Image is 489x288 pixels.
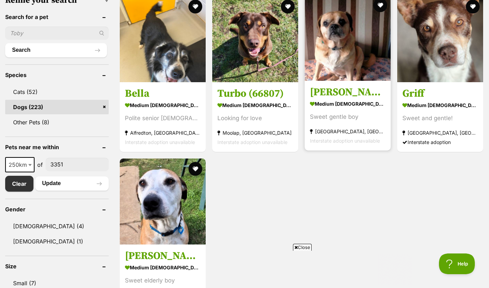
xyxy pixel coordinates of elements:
[212,82,298,152] a: Turbo (66807) medium [DEMOGRAPHIC_DATA] Dog Looking for love Moolap, [GEOGRAPHIC_DATA] Interstate...
[125,128,201,137] strong: Alfredton, [GEOGRAPHIC_DATA]
[402,114,478,123] div: Sweet and gentle!
[5,115,109,129] a: Other Pets (8)
[217,100,293,110] strong: medium [DEMOGRAPHIC_DATA] Dog
[35,176,109,190] button: Update
[402,128,478,137] strong: [GEOGRAPHIC_DATA], [GEOGRAPHIC_DATA]
[217,87,293,100] h3: Turbo (66807)
[397,82,483,152] a: Griff medium [DEMOGRAPHIC_DATA] Dog Sweet and gentle! [GEOGRAPHIC_DATA], [GEOGRAPHIC_DATA] Inters...
[5,206,109,212] header: Gender
[5,85,109,99] a: Cats (52)
[217,128,293,137] strong: Moolap, [GEOGRAPHIC_DATA]
[217,114,293,123] div: Looking for love
[5,43,107,57] button: Search
[46,158,109,171] input: postcode
[120,82,206,152] a: Bella medium [DEMOGRAPHIC_DATA] Dog Polite senior [DEMOGRAPHIC_DATA] Alfredton, [GEOGRAPHIC_DATA]...
[402,100,478,110] strong: medium [DEMOGRAPHIC_DATA] Dog
[5,234,109,249] a: [DEMOGRAPHIC_DATA] (1)
[310,127,385,136] strong: [GEOGRAPHIC_DATA], [GEOGRAPHIC_DATA]
[293,244,312,251] span: Close
[6,160,34,170] span: 250km
[217,139,287,145] span: Interstate adoption unavailable
[439,253,475,274] iframe: Help Scout Beacon - Open
[5,14,109,20] header: Search for a pet
[125,87,201,100] h3: Bella
[77,253,412,285] iframe: Advertisement
[310,112,385,122] div: Sweet gentle boy
[125,100,201,110] strong: medium [DEMOGRAPHIC_DATA] Dog
[310,138,380,144] span: Interstate adoption unavailable
[402,137,478,147] div: Interstate adoption
[125,114,201,123] div: Polite senior [DEMOGRAPHIC_DATA]
[125,249,201,262] h3: [PERSON_NAME]
[310,99,385,109] strong: medium [DEMOGRAPHIC_DATA] Dog
[310,86,385,99] h3: [PERSON_NAME]
[125,139,195,145] span: Interstate adoption unavailable
[5,144,109,150] header: Pets near me within
[5,157,35,172] span: 250km
[5,176,33,192] a: Clear
[37,161,43,169] span: of
[188,162,202,176] button: favourite
[5,72,109,78] header: Species
[120,159,206,244] img: Ronnie - Bull Arab x Staffordshire Bull Terrier Dog
[5,27,109,40] input: Toby
[402,87,478,100] h3: Griff
[305,80,391,151] a: [PERSON_NAME] medium [DEMOGRAPHIC_DATA] Dog Sweet gentle boy [GEOGRAPHIC_DATA], [GEOGRAPHIC_DATA]...
[5,219,109,233] a: [DEMOGRAPHIC_DATA] (4)
[5,263,109,269] header: Size
[5,100,109,114] a: Dogs (223)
